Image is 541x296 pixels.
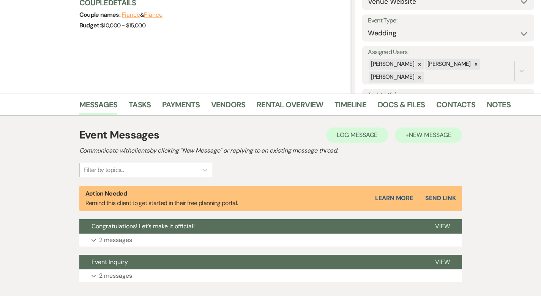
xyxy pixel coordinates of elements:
[85,189,127,197] strong: Action Needed
[99,235,132,245] p: 2 messages
[257,99,323,115] a: Rental Overview
[425,195,456,201] button: Send Link
[368,90,528,101] label: Task List(s):
[409,131,451,139] span: New Message
[79,11,122,19] span: Couple names:
[85,189,238,208] p: Remind this client to get started in their free planning portal.
[79,269,462,282] button: 2 messages
[79,234,462,247] button: 2 messages
[79,21,101,29] span: Budget:
[487,99,511,115] a: Notes
[423,255,462,269] button: View
[368,15,528,26] label: Event Type:
[122,12,140,18] button: Fiance
[91,222,195,230] span: Congratulations! Let’s make it official!
[337,131,377,139] span: Log Message
[435,258,450,266] span: View
[334,99,366,115] a: Timeline
[144,12,162,18] button: Fiance
[99,271,132,281] p: 2 messages
[369,72,415,83] div: [PERSON_NAME]
[378,99,425,115] a: Docs & Files
[375,194,413,203] a: Learn More
[425,59,472,70] div: [PERSON_NAME]
[101,22,145,29] span: $10,000 - $15,000
[162,99,200,115] a: Payments
[435,222,450,230] span: View
[369,59,415,70] div: [PERSON_NAME]
[79,219,423,234] button: Congratulations! Let’s make it official!
[122,11,162,19] span: &
[395,127,462,143] button: +New Message
[368,47,528,58] label: Assigned Users:
[211,99,245,115] a: Vendors
[423,219,462,234] button: View
[326,127,388,143] button: Log Message
[436,99,475,115] a: Contacts
[79,255,423,269] button: Event Inquiry
[79,99,118,115] a: Messages
[84,166,124,175] div: Filter by topics...
[129,99,151,115] a: Tasks
[79,127,159,143] h1: Event Messages
[79,146,462,155] h2: Communicate with clients by clicking "New Message" or replying to an existing message thread.
[91,258,128,266] span: Event Inquiry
